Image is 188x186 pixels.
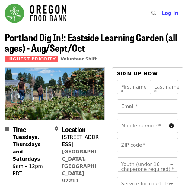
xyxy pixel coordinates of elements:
[13,124,26,134] span: Time
[151,10,156,16] i: search icon
[5,68,104,120] img: Portland Dig In!: Eastside Learning Garden (all ages) - Aug/Sept/Oct organized by Oregon Food Bank
[61,57,97,61] a: Volunteer Shift
[162,10,178,16] span: Log in
[62,149,96,184] a: [GEOGRAPHIC_DATA], [GEOGRAPHIC_DATA] 97211
[169,123,174,129] i: circle-info icon
[117,80,145,94] input: First name
[117,119,167,133] input: Mobile number
[157,7,183,19] button: Log in
[62,124,86,134] span: Location
[62,134,100,148] div: [STREET_ADDRESS]
[117,138,178,152] input: ZIP code
[117,99,178,114] input: Email
[5,30,177,55] span: Portland Dig In!: Eastside Learning Garden (all ages) - Aug/Sept/Oct
[5,126,9,132] i: calendar icon
[13,134,41,162] strong: Tuesdays, Thursdays and Saturdays
[117,71,158,77] span: Sign up now
[5,56,58,62] span: Highest Priority
[55,126,58,132] i: map-marker-alt icon
[150,80,178,94] input: Last name
[5,4,66,23] img: Oregon Food Bank - Home
[160,6,165,21] input: Search
[167,160,176,169] button: Open
[13,163,50,177] div: 9am – 12pm PDT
